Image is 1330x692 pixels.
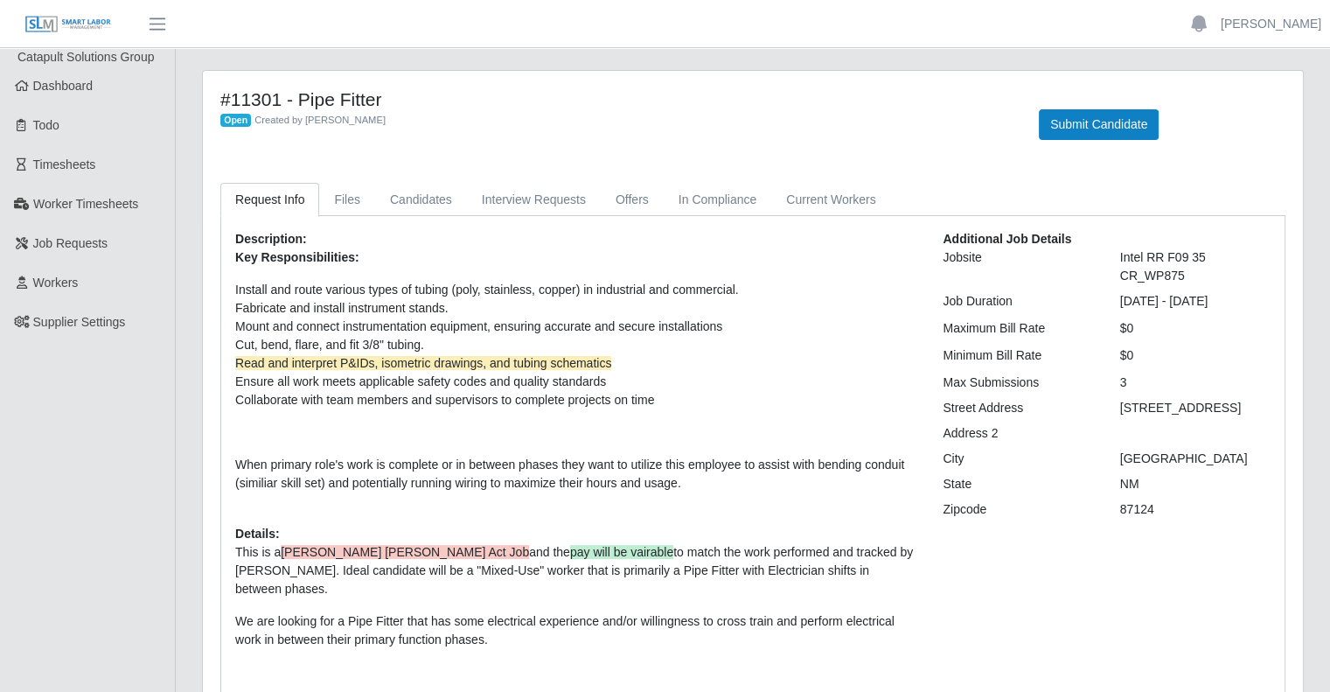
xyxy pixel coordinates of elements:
a: Candidates [375,183,467,217]
li: Install and route various types of tubing (poly, stainless, copper) in industrial and commercial. [235,281,916,299]
b: Details: [235,527,280,541]
div: $0 [1107,319,1284,338]
span: Timesheets [33,157,96,171]
span: Workers [33,276,79,290]
span: Job Requests [33,236,108,250]
a: Files [319,183,375,217]
div: Minimum Bill Rate [930,346,1106,365]
div: NM [1107,475,1284,493]
li: Fabricate and install instrument stands. [235,299,916,318]
a: Offers [601,183,664,217]
div: Street Address [930,399,1106,417]
div: [GEOGRAPHIC_DATA] [1107,450,1284,468]
a: Interview Requests [467,183,601,217]
span: Key Responsibilities: [235,250,359,264]
b: Additional Job Details [943,232,1071,246]
div: City [930,450,1106,468]
span: Dashboard [33,79,94,93]
div: $0 [1107,346,1284,365]
span: [PERSON_NAME] [PERSON_NAME] Act Job [281,545,529,559]
b: Description: [235,232,307,246]
a: Request Info [220,183,319,217]
p: When primary role's work is complete or in between phases they want to utilize this employee to a... [235,456,916,493]
div: [STREET_ADDRESS] [1107,399,1284,417]
li: Mount and connect instrumentation equipment, ensuring accurate and secure installations [235,318,916,336]
div: Job Duration [930,292,1106,311]
div: State [930,475,1106,493]
p: This is a and the to match the work performed and tracked by [PERSON_NAME]. Ideal candidate will ... [235,543,916,598]
div: [DATE] - [DATE] [1107,292,1284,311]
span: Read and interpret P&IDs, isometric drawings, and tubing schematics [235,356,611,370]
a: Current Workers [771,183,890,217]
span: Created by [PERSON_NAME] [254,115,386,125]
div: Zipcode [930,500,1106,519]
span: Open [220,114,251,128]
a: [PERSON_NAME] [1221,15,1321,33]
li: Ensure all work meets applicable safety codes and quality standards [235,373,916,391]
button: Submit Candidate [1039,109,1159,140]
li: Collaborate with team members and supervisors to complete projects on time [235,391,916,409]
span: Worker Timesheets [33,197,138,211]
li: Cut, bend, flare, and fit 3/8" tubing. [235,336,916,354]
div: 3 [1107,374,1284,392]
span: Catapult Solutions Group [17,50,154,64]
h4: #11301 - Pipe Fitter [220,88,1013,110]
div: Jobsite [930,248,1106,285]
a: In Compliance [664,183,772,217]
p: We are looking for a Pipe Fitter that has some electrical experience and/or willingness to cross ... [235,612,916,649]
div: Address 2 [930,424,1106,443]
span: Supplier Settings [33,315,126,329]
div: Maximum Bill Rate [930,319,1106,338]
img: SLM Logo [24,15,112,34]
div: Max Submissions [930,374,1106,392]
span: pay will be vairable [570,545,673,559]
div: Intel RR F09 35 CR_WP875 [1107,248,1284,285]
div: 87124 [1107,500,1284,519]
span: Todo [33,118,59,132]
